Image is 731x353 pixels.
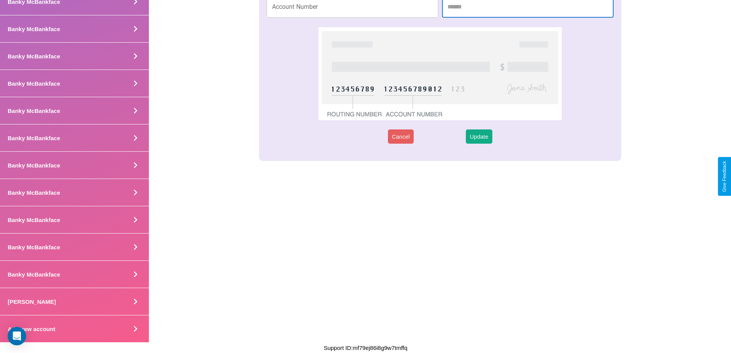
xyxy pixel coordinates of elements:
[323,343,407,353] p: Support ID: mf79ej86i8g9w7tmffq
[8,271,60,278] h4: Banky McBankface
[8,53,60,60] h4: Banky McBankface
[318,27,561,120] img: check
[8,326,55,332] h4: Add new account
[8,327,26,345] div: Open Intercom Messenger
[8,108,60,114] h4: Banky McBankface
[8,26,60,32] h4: Banky McBankface
[8,244,60,250] h4: Banky McBankface
[466,129,492,144] button: Update
[8,298,56,305] h4: [PERSON_NAME]
[722,161,727,192] div: Give Feedback
[8,162,60,169] h4: Banky McBankface
[8,80,60,87] h4: Banky McBankface
[388,129,414,144] button: Cancel
[8,189,60,196] h4: Banky McBankface
[8,217,60,223] h4: Banky McBankface
[8,135,60,141] h4: Banky McBankface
